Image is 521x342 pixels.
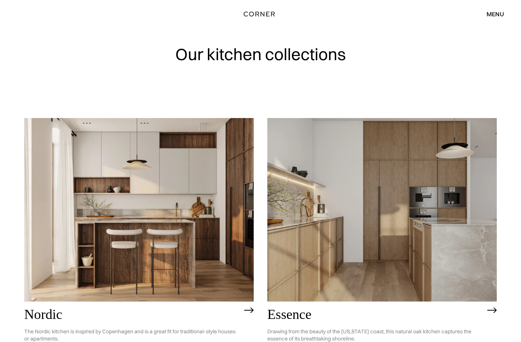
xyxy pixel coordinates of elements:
[267,307,484,322] h2: Essence
[175,45,346,63] h1: Our kitchen collections
[24,307,240,322] h2: Nordic
[479,8,504,20] div: menu
[487,11,504,17] div: menu
[235,9,286,19] a: home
